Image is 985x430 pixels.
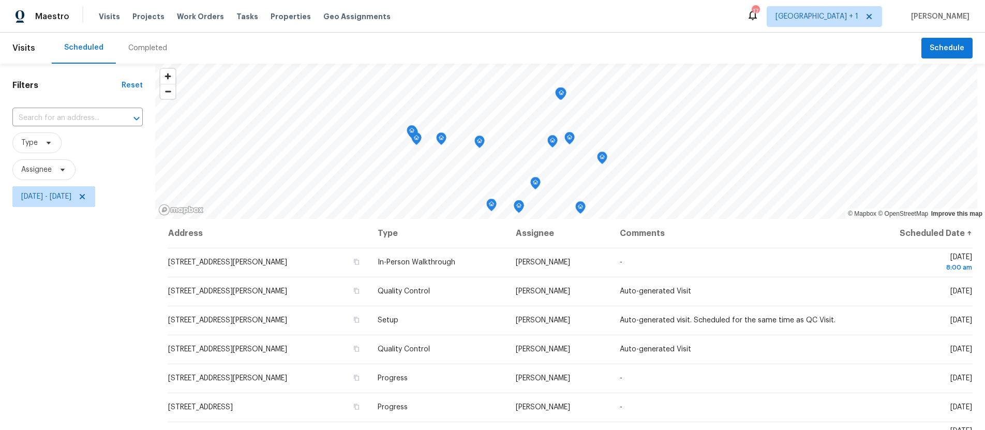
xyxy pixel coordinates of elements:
[775,11,858,22] span: [GEOGRAPHIC_DATA] + 1
[168,219,369,248] th: Address
[597,152,607,168] div: Map marker
[352,286,361,295] button: Copy Address
[611,219,853,248] th: Comments
[950,404,972,411] span: [DATE]
[752,6,759,17] div: 17
[352,257,361,266] button: Copy Address
[160,84,175,99] button: Zoom out
[12,110,114,126] input: Search for an address...
[21,191,71,202] span: [DATE] - [DATE]
[129,111,144,126] button: Open
[516,317,570,324] span: [PERSON_NAME]
[508,219,611,248] th: Assignee
[378,375,408,382] span: Progress
[861,262,972,273] div: 8:00 am
[861,254,972,273] span: [DATE]
[177,11,224,22] span: Work Orders
[530,177,541,193] div: Map marker
[132,11,165,22] span: Projects
[378,404,408,411] span: Progress
[35,11,69,22] span: Maestro
[950,288,972,295] span: [DATE]
[128,43,167,53] div: Completed
[921,38,973,59] button: Schedule
[352,402,361,411] button: Copy Address
[516,346,570,353] span: [PERSON_NAME]
[486,199,497,215] div: Map marker
[848,210,876,217] a: Mapbox
[620,317,835,324] span: Auto-generated visit. Scheduled for the same time as QC Visit.
[378,346,430,353] span: Quality Control
[12,80,122,91] h1: Filters
[516,375,570,382] span: [PERSON_NAME]
[620,346,691,353] span: Auto-generated Visit
[168,259,287,266] span: [STREET_ADDRESS][PERSON_NAME]
[21,138,38,148] span: Type
[950,317,972,324] span: [DATE]
[516,288,570,295] span: [PERSON_NAME]
[21,165,52,175] span: Assignee
[474,136,485,152] div: Map marker
[168,404,233,411] span: [STREET_ADDRESS]
[378,288,430,295] span: Quality Control
[547,135,558,151] div: Map marker
[352,315,361,324] button: Copy Address
[369,219,508,248] th: Type
[158,204,204,216] a: Mapbox homepage
[407,125,417,141] div: Map marker
[620,288,691,295] span: Auto-generated Visit
[620,404,622,411] span: -
[878,210,928,217] a: OpenStreetMap
[411,132,422,149] div: Map marker
[64,42,103,53] div: Scheduled
[323,11,391,22] span: Geo Assignments
[271,11,311,22] span: Properties
[950,346,972,353] span: [DATE]
[950,375,972,382] span: [DATE]
[555,87,565,103] div: Map marker
[99,11,120,22] span: Visits
[564,132,575,148] div: Map marker
[168,288,287,295] span: [STREET_ADDRESS][PERSON_NAME]
[236,13,258,20] span: Tasks
[436,132,446,149] div: Map marker
[168,346,287,353] span: [STREET_ADDRESS][PERSON_NAME]
[930,42,964,55] span: Schedule
[620,375,622,382] span: -
[516,404,570,411] span: [PERSON_NAME]
[12,37,35,60] span: Visits
[168,317,287,324] span: [STREET_ADDRESS][PERSON_NAME]
[556,87,566,103] div: Map marker
[168,375,287,382] span: [STREET_ADDRESS][PERSON_NAME]
[160,69,175,84] button: Zoom in
[378,259,455,266] span: In-Person Walkthrough
[907,11,969,22] span: [PERSON_NAME]
[155,64,977,219] canvas: Map
[853,219,973,248] th: Scheduled Date ↑
[575,201,586,217] div: Map marker
[514,200,524,216] div: Map marker
[378,317,398,324] span: Setup
[620,259,622,266] span: -
[516,259,570,266] span: [PERSON_NAME]
[352,344,361,353] button: Copy Address
[352,373,361,382] button: Copy Address
[122,80,143,91] div: Reset
[931,210,982,217] a: Improve this map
